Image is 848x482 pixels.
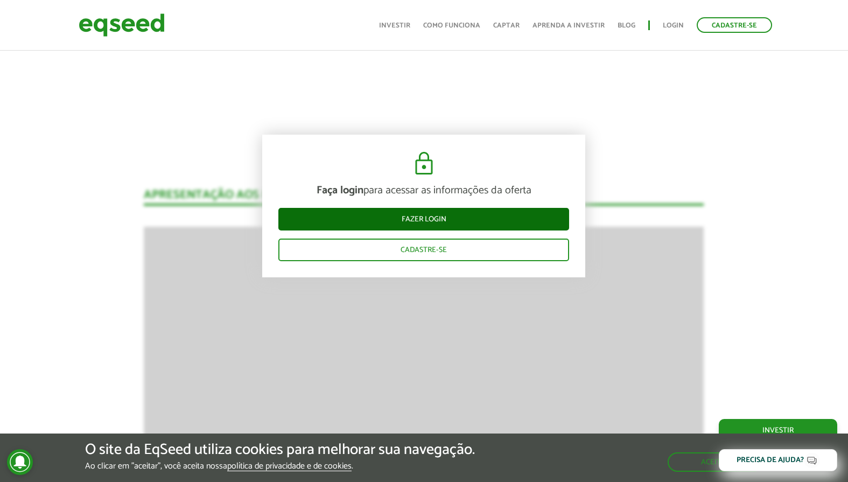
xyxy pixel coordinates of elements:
a: Investir [719,419,837,442]
button: Aceitar [668,452,763,472]
a: Login [663,22,684,29]
a: Como funciona [423,22,480,29]
a: Aprenda a investir [532,22,605,29]
p: para acessar as informações da oferta [278,184,569,197]
a: Fazer login [278,208,569,230]
h5: O site da EqSeed utiliza cookies para melhorar sua navegação. [85,442,475,458]
a: Cadastre-se [697,17,772,33]
a: política de privacidade e de cookies [227,462,352,471]
a: Captar [493,22,520,29]
a: Investir [379,22,410,29]
a: Blog [618,22,635,29]
img: EqSeed [79,11,165,39]
p: Ao clicar em "aceitar", você aceita nossa . [85,461,475,471]
strong: Faça login [317,181,363,199]
img: cadeado.svg [411,151,437,177]
a: Cadastre-se [278,239,569,261]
